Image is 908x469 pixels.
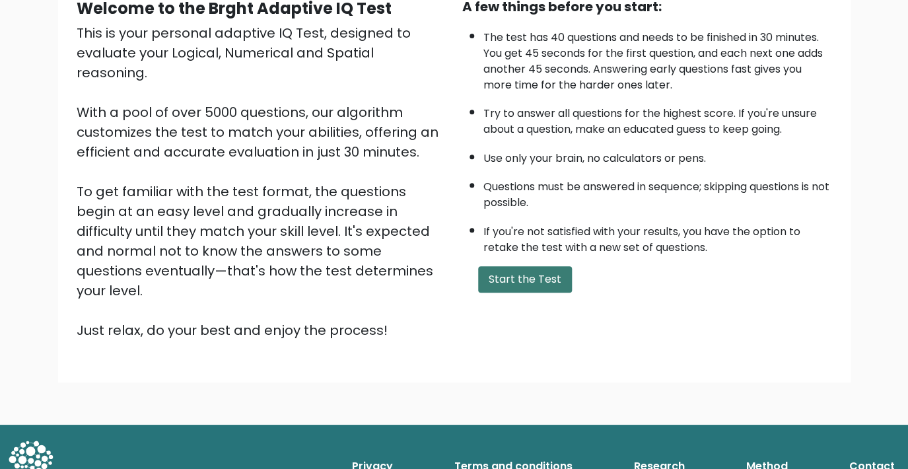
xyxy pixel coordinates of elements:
li: Use only your brain, no calculators or pens. [483,144,832,166]
li: Questions must be answered in sequence; skipping questions is not possible. [483,172,832,211]
div: This is your personal adaptive IQ Test, designed to evaluate your Logical, Numerical and Spatial ... [77,23,446,340]
li: If you're not satisfied with your results, you have the option to retake the test with a new set ... [483,217,832,256]
li: Try to answer all questions for the highest score. If you're unsure about a question, make an edu... [483,99,832,137]
li: The test has 40 questions and needs to be finished in 30 minutes. You get 45 seconds for the firs... [483,23,832,93]
button: Start the Test [478,266,572,293]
